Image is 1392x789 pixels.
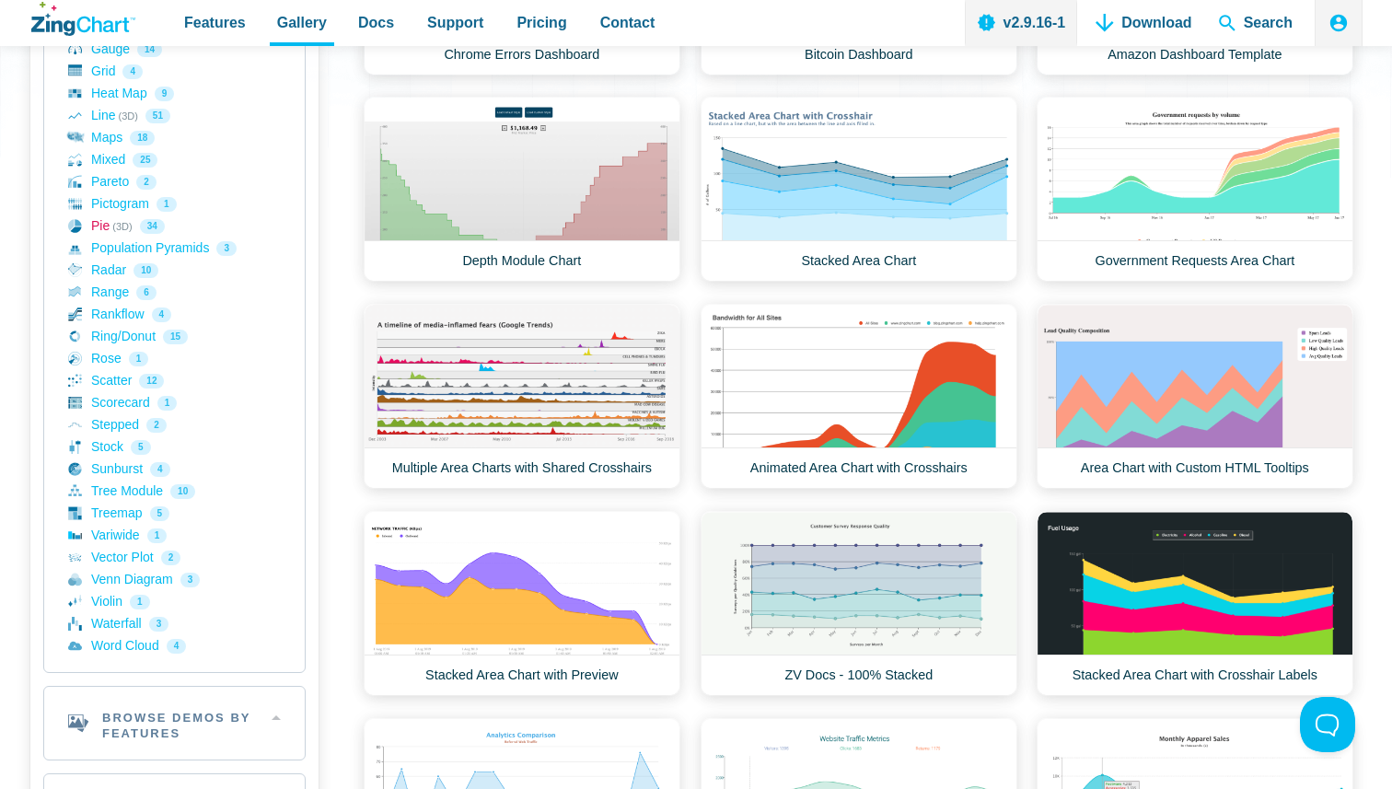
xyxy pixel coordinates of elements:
[277,10,327,35] span: Gallery
[31,2,135,36] a: ZingChart Logo. Click to return to the homepage
[364,97,680,282] a: Depth Module Chart
[44,687,305,760] h2: Browse Demos By Features
[516,10,566,35] span: Pricing
[701,304,1017,489] a: Animated Area Chart with Crosshairs
[1037,97,1353,282] a: Government Requests Area Chart
[184,10,246,35] span: Features
[364,304,680,489] a: Multiple Area Charts with Shared Crosshairs
[358,10,394,35] span: Docs
[600,10,655,35] span: Contact
[701,97,1017,282] a: Stacked Area Chart
[427,10,483,35] span: Support
[1300,697,1355,752] iframe: Toggle Customer Support
[1037,511,1353,696] a: Stacked Area Chart with Crosshair Labels
[1037,304,1353,489] a: Area Chart with Custom HTML Tooltips
[364,511,680,696] a: Stacked Area Chart with Preview
[701,511,1017,696] a: ZV Docs - 100% Stacked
